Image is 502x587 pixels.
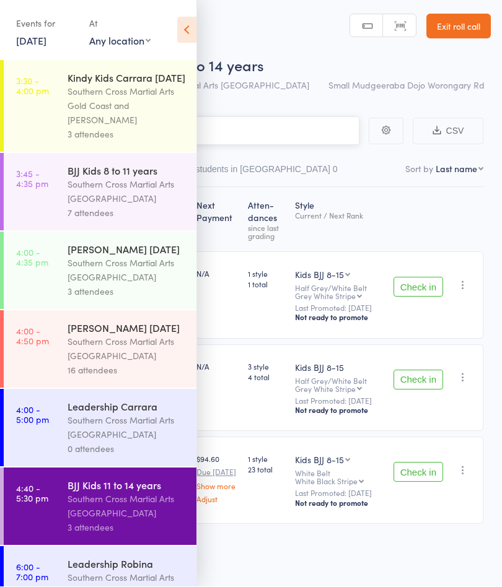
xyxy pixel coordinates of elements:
div: [PERSON_NAME] [DATE] [68,321,186,335]
span: 1 style [248,454,285,464]
span: Southern Cross Martial Arts [GEOGRAPHIC_DATA] [112,79,309,92]
span: 1 total [248,279,285,290]
div: White Belt [295,469,384,485]
button: Check in [394,370,443,390]
a: Show more [196,482,238,490]
time: 4:00 - 4:35 pm [16,248,48,267]
div: Southern Cross Martial Arts [GEOGRAPHIC_DATA] [68,414,186,442]
small: Last Promoted: [DATE] [295,489,384,498]
div: Southern Cross Martial Arts Gold Coast and [PERSON_NAME] [68,85,186,128]
div: $94.60 [196,454,238,503]
div: Southern Cross Martial Arts [GEOGRAPHIC_DATA] [68,492,186,521]
div: Kids BJJ 8-15 [295,362,384,374]
div: N/A [196,362,238,372]
a: 4:00 -4:50 pm[PERSON_NAME] [DATE]Southern Cross Martial Arts [GEOGRAPHIC_DATA]16 attendees [4,311,196,388]
div: Grey White Stripe [295,292,356,300]
a: 4:00 -4:35 pm[PERSON_NAME] [DATE]Southern Cross Martial Arts [GEOGRAPHIC_DATA]3 attendees [4,232,196,310]
button: Check in [394,463,443,482]
div: Any location [89,34,151,48]
div: 0 [333,165,338,175]
span: 23 total [248,464,285,475]
div: 3 attendees [68,128,186,142]
small: Due [DATE] [196,468,238,477]
div: Leadership Carrara [68,400,186,414]
time: 4:00 - 4:50 pm [16,326,49,346]
a: Exit roll call [426,14,491,39]
span: 4 total [248,372,285,383]
div: Grey White Stripe [295,385,356,393]
span: 3 style [248,362,285,372]
small: Last Promoted: [DATE] [295,304,384,313]
div: 0 attendees [68,442,186,456]
a: Adjust [196,495,238,503]
time: 3:45 - 4:35 pm [16,169,48,189]
time: 3:30 - 4:00 pm [16,76,49,96]
div: [PERSON_NAME] [DATE] [68,243,186,256]
div: Leadership Robina [68,557,186,571]
div: Not ready to promote [295,498,384,508]
div: At [89,14,151,34]
div: Half Grey/White Belt [295,377,384,393]
time: 6:00 - 7:00 pm [16,562,48,582]
div: Not ready to promote [295,313,384,323]
span: Small Mudgeeraba Dojo Worongary Rd [328,79,485,92]
a: 3:30 -4:00 pmKindy Kids Carrara [DATE]Southern Cross Martial Arts Gold Coast and [PERSON_NAME]3 a... [4,61,196,152]
div: Southern Cross Martial Arts [GEOGRAPHIC_DATA] [68,335,186,363]
div: Southern Cross Martial Arts [GEOGRAPHIC_DATA] [68,256,186,285]
div: Next Payment [192,193,243,246]
div: BJJ Kids 11 to 14 years [68,479,186,492]
span: 1 style [248,269,285,279]
div: Kids BJJ 8-15 [295,269,344,281]
div: Last name [436,163,477,175]
div: since last grading [248,224,285,240]
div: Kids BJJ 8-15 [295,454,344,466]
time: 4:40 - 5:30 pm [16,484,48,503]
div: 3 attendees [68,285,186,299]
div: 16 attendees [68,363,186,378]
small: Last Promoted: [DATE] [295,397,384,406]
div: Current / Next Rank [295,212,384,220]
div: BJJ Kids 8 to 11 years [68,164,186,178]
button: Other students in [GEOGRAPHIC_DATA]0 [172,159,338,187]
div: Southern Cross Martial Arts [GEOGRAPHIC_DATA] [68,178,186,206]
label: Sort by [405,163,433,175]
a: [DATE] [16,34,46,48]
button: CSV [413,118,483,145]
div: 3 attendees [68,521,186,535]
time: 4:00 - 5:00 pm [16,405,49,425]
div: Style [290,193,389,246]
div: Kindy Kids Carrara [DATE] [68,71,186,85]
div: N/A [196,269,238,279]
div: Half Grey/White Belt [295,284,384,300]
div: 7 attendees [68,206,186,220]
div: Atten­dances [243,193,290,246]
div: Not ready to promote [295,406,384,415]
a: 4:40 -5:30 pmBJJ Kids 11 to 14 yearsSouthern Cross Martial Arts [GEOGRAPHIC_DATA]3 attendees [4,468,196,546]
a: 3:45 -4:35 pmBJJ Kids 8 to 11 yearsSouthern Cross Martial Arts [GEOGRAPHIC_DATA]7 attendees [4,154,196,231]
div: Events for [16,14,77,34]
button: Check in [394,277,443,297]
div: White Black Stripe [295,477,358,485]
a: 4:00 -5:00 pmLeadership CarraraSouthern Cross Martial Arts [GEOGRAPHIC_DATA]0 attendees [4,389,196,467]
